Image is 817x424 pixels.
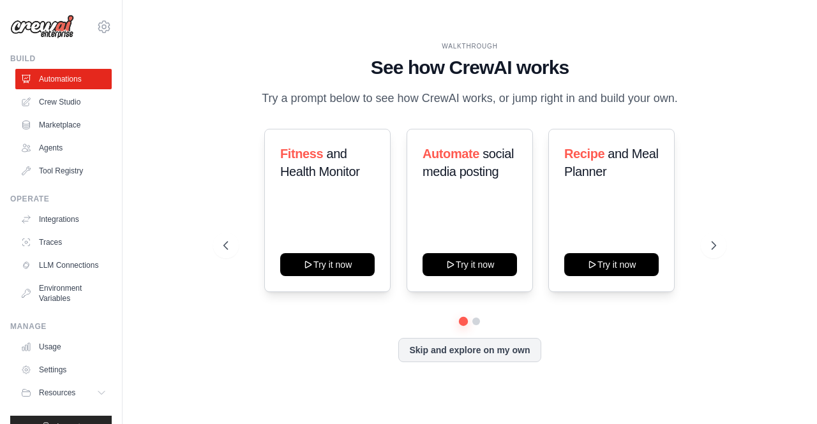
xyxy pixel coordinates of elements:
[753,363,817,424] iframe: Chat Widget
[255,89,684,108] p: Try a prompt below to see how CrewAI works, or jump right in and build your own.
[223,41,716,51] div: WALKTHROUGH
[15,255,112,275] a: LLM Connections
[15,138,112,158] a: Agents
[564,147,604,161] span: Recipe
[10,321,112,332] div: Manage
[15,278,112,309] a: Environment Variables
[15,92,112,112] a: Crew Studio
[423,147,479,161] span: Automate
[10,194,112,204] div: Operate
[15,383,112,403] button: Resources
[280,253,375,276] button: Try it now
[564,147,658,179] span: and Meal Planner
[15,337,112,357] a: Usage
[15,115,112,135] a: Marketplace
[39,388,75,398] span: Resources
[564,253,659,276] button: Try it now
[15,232,112,252] a: Traces
[10,15,74,39] img: Logo
[280,147,359,179] span: and Health Monitor
[15,69,112,89] a: Automations
[10,54,112,64] div: Build
[15,161,112,181] a: Tool Registry
[423,147,514,179] span: social media posting
[398,338,541,362] button: Skip and explore on my own
[223,56,716,79] h1: See how CrewAI works
[423,253,517,276] button: Try it now
[15,360,112,380] a: Settings
[15,209,112,230] a: Integrations
[280,147,323,161] span: Fitness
